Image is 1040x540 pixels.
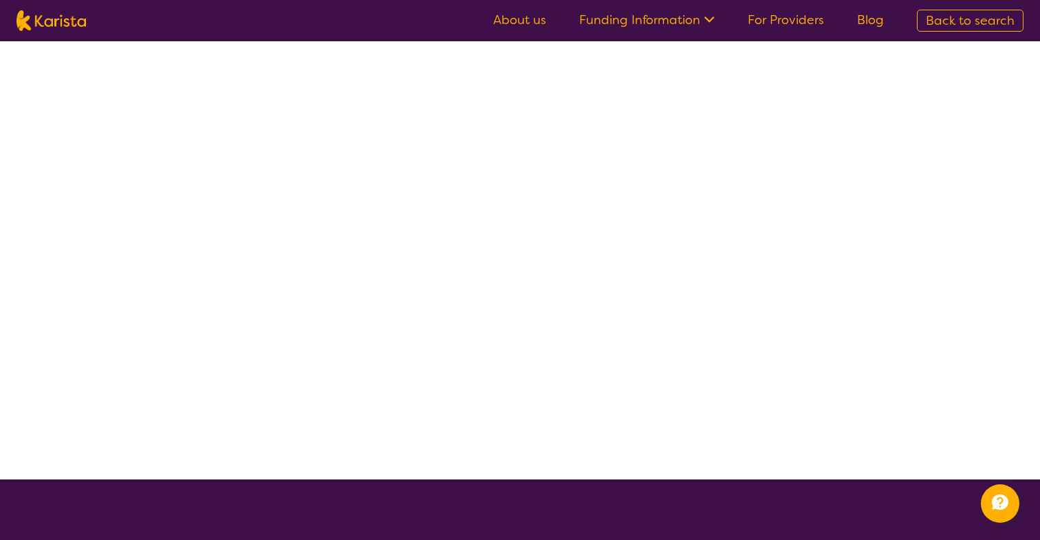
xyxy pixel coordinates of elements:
[981,484,1019,523] button: Channel Menu
[857,12,884,28] a: Blog
[748,12,824,28] a: For Providers
[917,10,1023,32] a: Back to search
[493,12,546,28] a: About us
[17,10,86,31] img: Karista logo
[926,12,1015,29] span: Back to search
[579,12,715,28] a: Funding Information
